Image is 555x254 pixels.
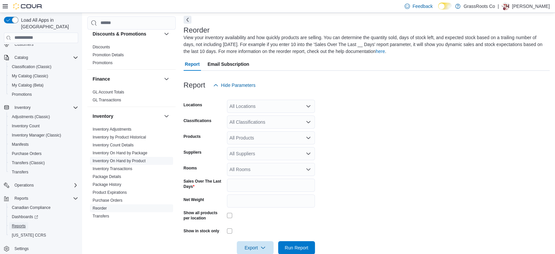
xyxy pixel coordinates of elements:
span: Classification (Classic) [9,63,78,71]
button: Inventory [163,112,170,120]
button: Inventory [1,103,81,112]
a: My Catalog (Classic) [9,72,51,80]
h3: Reorder [184,26,210,34]
button: Discounts & Promotions [93,31,161,37]
span: Washington CCRS [9,231,78,239]
div: View your inventory availability and how quickly products are selling. You can determine the quan... [184,34,546,55]
a: Promotion Details [93,53,124,57]
p: | [498,2,499,10]
a: Transfers [9,168,31,176]
button: Inventory Count [7,121,81,131]
button: Transfers (Classic) [7,158,81,167]
a: Customers [12,40,36,48]
button: Next [184,16,191,24]
h3: Report [184,81,205,89]
span: Package Details [93,174,121,179]
a: Classification (Classic) [9,63,54,71]
a: Discounts [93,45,110,49]
a: Canadian Compliance [9,204,53,212]
span: Inventory by Product Historical [93,135,146,140]
span: Purchase Orders [93,198,122,203]
label: Show in stock only [184,228,219,234]
span: Catalog [12,54,78,62]
a: Inventory Transactions [93,166,132,171]
span: Discounts [93,44,110,50]
button: Catalog [12,54,31,62]
button: Customers [1,39,81,49]
span: Load All Apps in [GEOGRAPHIC_DATA] [18,17,78,30]
button: Adjustments (Classic) [7,112,81,121]
button: Operations [12,181,36,189]
button: Inventory [12,104,33,112]
button: Catalog [1,53,81,62]
span: Transfers [9,168,78,176]
label: Show all products per location [184,210,224,221]
span: Canadian Compliance [9,204,78,212]
div: Inventory [87,125,176,223]
button: Settings [1,244,81,253]
span: My Catalog (Classic) [9,72,78,80]
button: Open list of options [306,104,311,109]
a: Settings [12,245,31,253]
a: Purchase Orders [9,150,44,158]
span: My Catalog (Classic) [12,73,48,79]
button: Canadian Compliance [7,203,81,212]
a: Package History [93,182,121,187]
span: Transfers (Classic) [12,160,45,165]
button: Open list of options [306,119,311,125]
input: Dark Mode [438,3,452,10]
span: Reports [12,194,78,202]
span: Customers [12,40,78,48]
span: Reports [9,222,78,230]
div: Discounts & Promotions [87,43,176,69]
button: Open list of options [306,167,311,172]
a: Transfers (Classic) [9,159,47,167]
span: Dashboards [12,214,38,219]
label: Products [184,134,201,139]
span: Inventory Count Details [93,142,134,148]
span: My Catalog (Beta) [12,83,44,88]
button: Inventory [93,113,161,119]
label: Suppliers [184,150,202,155]
span: Promotions [12,92,32,97]
span: Purchase Orders [9,150,78,158]
a: Inventory Manager (Classic) [9,131,64,139]
span: Product Expirations [93,190,127,195]
button: Finance [163,75,170,83]
img: Cova [13,3,43,10]
button: Hide Parameters [211,79,258,92]
button: Finance [93,76,161,82]
span: Catalog [14,55,28,60]
div: Dave Jones [501,2,509,10]
a: Inventory On Hand by Package [93,151,147,155]
h3: Finance [93,76,110,82]
label: Locations [184,102,202,108]
a: Promotions [93,61,113,65]
span: Manifests [12,142,29,147]
button: Reports [1,194,81,203]
span: Report [185,58,200,71]
span: Transfers [12,169,28,175]
span: Transfers [93,214,109,219]
span: Hide Parameters [221,82,255,89]
button: Open list of options [306,135,311,140]
button: Classification (Classic) [7,62,81,71]
a: here [376,49,385,54]
label: Net Weight [184,197,204,202]
h3: Discounts & Promotions [93,31,146,37]
span: [US_STATE] CCRS [12,233,46,238]
span: Email Subscription [208,58,249,71]
button: Promotions [7,90,81,99]
a: Reports [9,222,28,230]
a: Inventory On Hand by Product [93,159,145,163]
label: Classifications [184,118,211,123]
a: Inventory by Product Historical [93,135,146,140]
span: GL Transactions [93,97,121,103]
span: Operations [14,183,34,188]
button: Inventory Manager (Classic) [7,131,81,140]
span: Operations [12,181,78,189]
